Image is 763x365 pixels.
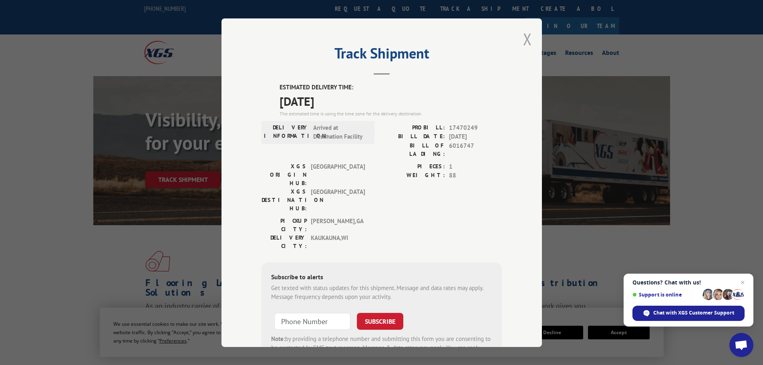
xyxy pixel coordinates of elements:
div: The estimated time is using the time zone for the delivery destination. [280,110,502,117]
input: Phone Number [274,313,350,329]
label: DELIVERY CITY: [262,233,307,250]
span: [DATE] [280,92,502,110]
div: Open chat [729,333,753,357]
span: KAUKAUNA , WI [311,233,365,250]
span: [DATE] [449,132,502,141]
span: Chat with XGS Customer Support [653,309,734,317]
span: 6016747 [449,141,502,158]
span: Support is online [632,292,700,298]
label: WEIGHT: [382,171,445,180]
label: DELIVERY INFORMATION: [264,123,309,141]
span: Close chat [738,278,747,287]
button: Close modal [523,28,532,50]
span: Questions? Chat with us! [632,279,745,286]
div: Subscribe to alerts [271,272,492,283]
div: Chat with XGS Customer Support [632,306,745,321]
label: BILL DATE: [382,132,445,141]
span: [PERSON_NAME] , GA [311,216,365,233]
div: by providing a telephone number and submitting this form you are consenting to be contacted by SM... [271,334,492,361]
label: XGS DESTINATION HUB: [262,187,307,212]
label: ESTIMATED DELIVERY TIME: [280,83,502,92]
button: SUBSCRIBE [357,313,403,329]
div: Get texted with status updates for this shipment. Message and data rates may apply. Message frequ... [271,283,492,301]
span: Arrived at Destination Facility [313,123,367,141]
label: BILL OF LADING: [382,141,445,158]
h2: Track Shipment [262,48,502,63]
label: XGS ORIGIN HUB: [262,162,307,187]
label: PROBILL: [382,123,445,132]
label: PICKUP CITY: [262,216,307,233]
span: 17470249 [449,123,502,132]
span: [GEOGRAPHIC_DATA] [311,162,365,187]
label: PIECES: [382,162,445,171]
span: 1 [449,162,502,171]
span: [GEOGRAPHIC_DATA] [311,187,365,212]
span: 88 [449,171,502,180]
strong: Note: [271,335,285,342]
